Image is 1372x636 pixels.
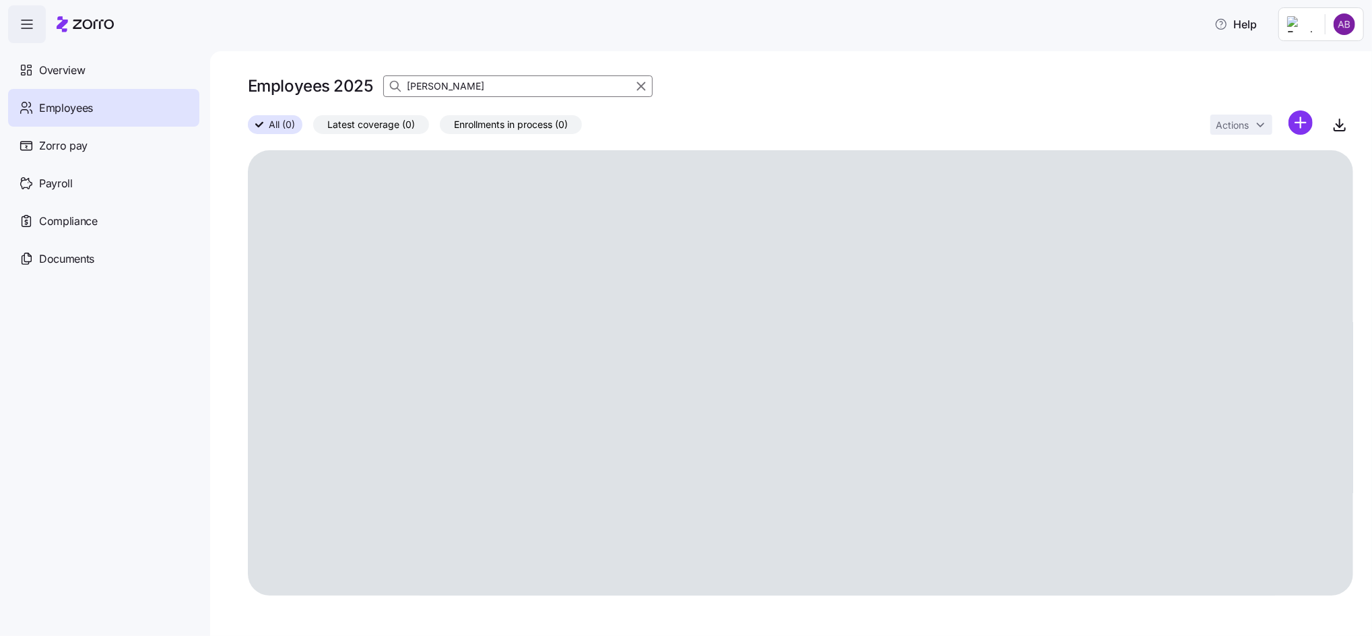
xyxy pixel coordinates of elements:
a: Overview [8,51,199,89]
span: Compliance [39,213,98,230]
span: Overview [39,62,85,79]
span: Help [1214,16,1257,32]
a: Payroll [8,164,199,202]
a: Documents [8,240,199,278]
span: Zorro pay [39,137,88,154]
button: Actions [1210,115,1272,135]
span: Documents [39,251,94,267]
img: Employer logo [1287,16,1314,32]
span: Enrollments in process (0) [454,116,568,133]
h1: Employees 2025 [248,75,372,96]
span: Actions [1216,121,1249,130]
input: Search employees [383,75,653,97]
a: Zorro pay [8,127,199,164]
span: Latest coverage (0) [327,116,415,133]
span: All (0) [269,116,295,133]
svg: add icon [1288,110,1313,135]
a: Employees [8,89,199,127]
button: Help [1204,11,1268,38]
span: Payroll [39,175,73,192]
img: c6b7e62a50e9d1badab68c8c9b51d0dd [1334,13,1355,35]
span: Employees [39,100,93,117]
a: Compliance [8,202,199,240]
